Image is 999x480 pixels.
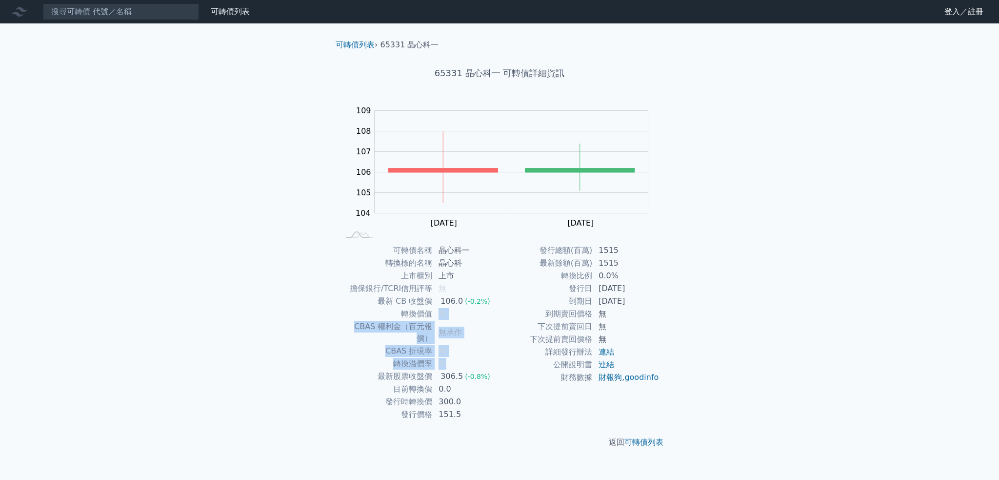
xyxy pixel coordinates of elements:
li: 65331 晶心科一 [380,39,439,51]
td: 轉換比例 [499,270,593,282]
td: [DATE] [593,282,659,295]
td: [DATE] [593,295,659,308]
td: CBAS 折現率 [340,345,433,357]
td: 發行日 [499,282,593,295]
td: 1515 [593,244,659,257]
td: 晶心科 [433,257,499,270]
tspan: 107 [356,147,371,156]
tspan: 108 [356,126,371,136]
span: (-0.8%) [465,373,490,380]
td: 發行總額(百萬) [499,244,593,257]
td: 無 [593,320,659,333]
td: 0.0% [593,270,659,282]
td: 轉換標的名稱 [340,257,433,270]
td: 公開說明書 [499,358,593,371]
td: 轉換溢價率 [340,357,433,370]
td: 151.5 [433,408,499,421]
tspan: 104 [356,209,371,218]
td: 最新股票收盤價 [340,370,433,383]
tspan: [DATE] [567,218,594,228]
td: 詳細發行辦法 [499,346,593,358]
td: 下次提前賣回價格 [499,333,593,346]
td: 上市櫃別 [340,270,433,282]
td: , [593,371,659,384]
div: 306.5 [439,371,465,382]
td: 無 [593,333,659,346]
td: 發行價格 [340,408,433,421]
td: 0.0 [433,383,499,396]
h1: 65331 晶心科一 可轉債詳細資訊 [328,66,671,80]
td: 300.0 [433,396,499,408]
input: 搜尋可轉債 代號／名稱 [43,3,199,20]
span: 無 [439,346,446,355]
td: 目前轉換價 [340,383,433,396]
td: 1515 [593,257,659,270]
span: 無承作 [439,328,462,337]
td: 發行時轉換價 [340,396,433,408]
td: 擔保銀行/TCRI信用評等 [340,282,433,295]
span: (-0.2%) [465,297,490,305]
div: 106.0 [439,295,465,307]
tspan: [DATE] [431,218,457,228]
td: 晶心科一 [433,244,499,257]
span: 無 [439,284,446,293]
td: CBAS 權利金（百元報價） [340,320,433,345]
span: 無 [439,309,446,318]
td: 最新餘額(百萬) [499,257,593,270]
td: 無 [593,308,659,320]
td: 上市 [433,270,499,282]
a: 可轉債列表 [211,7,250,16]
a: 財報狗 [599,373,622,382]
span: 無 [439,359,446,368]
tspan: 105 [356,188,371,197]
p: 返回 [328,437,671,448]
tspan: 106 [356,167,371,177]
td: 下次提前賣回日 [499,320,593,333]
a: 連結 [599,347,614,356]
a: 登入／註冊 [937,4,991,20]
a: goodinfo [624,373,659,382]
a: 連結 [599,360,614,369]
td: 財務數據 [499,371,593,384]
td: 到期日 [499,295,593,308]
td: 轉換價值 [340,308,433,320]
g: Chart [351,106,663,228]
a: 可轉債列表 [336,40,375,49]
td: 最新 CB 收盤價 [340,295,433,308]
li: › [336,39,378,51]
td: 到期賣回價格 [499,308,593,320]
tspan: 109 [356,106,371,115]
a: 可轉債列表 [624,438,663,447]
td: 可轉債名稱 [340,244,433,257]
